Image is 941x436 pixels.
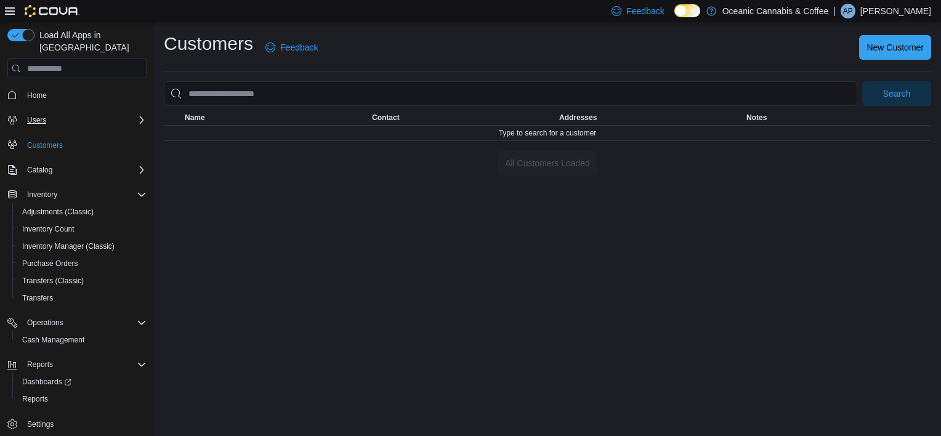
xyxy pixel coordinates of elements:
[22,357,58,372] button: Reports
[22,416,147,432] span: Settings
[22,417,59,432] a: Settings
[12,390,151,408] button: Reports
[12,331,151,349] button: Cash Management
[22,377,71,387] span: Dashboards
[12,272,151,289] button: Transfers (Classic)
[859,35,931,60] button: New Customer
[674,4,700,17] input: Dark Mode
[22,113,51,127] button: Users
[2,415,151,433] button: Settings
[883,87,910,100] span: Search
[22,88,52,103] a: Home
[866,41,924,54] span: New Customer
[2,111,151,129] button: Users
[499,128,597,138] span: Type to search for a customer
[27,91,47,100] span: Home
[27,190,57,200] span: Inventory
[746,113,767,123] span: Notes
[22,315,68,330] button: Operations
[185,113,205,123] span: Name
[17,256,147,271] span: Purchase Orders
[722,4,829,18] p: Oceanic Cannabis & Coffee
[12,220,151,238] button: Inventory Count
[22,241,115,251] span: Inventory Manager (Classic)
[280,41,318,54] span: Feedback
[22,276,84,286] span: Transfers (Classic)
[860,4,931,18] p: [PERSON_NAME]
[25,5,79,17] img: Cova
[22,113,147,127] span: Users
[22,187,147,202] span: Inventory
[12,238,151,255] button: Inventory Manager (Classic)
[833,4,836,18] p: |
[22,259,78,268] span: Purchase Orders
[12,203,151,220] button: Adjustments (Classic)
[17,204,99,219] a: Adjustments (Classic)
[22,357,147,372] span: Reports
[626,5,664,17] span: Feedback
[17,392,53,406] a: Reports
[17,239,119,254] a: Inventory Manager (Classic)
[17,256,83,271] a: Purchase Orders
[27,360,53,369] span: Reports
[164,31,253,56] h1: Customers
[17,333,147,347] span: Cash Management
[22,138,68,153] a: Customers
[12,255,151,272] button: Purchase Orders
[260,35,323,60] a: Feedback
[22,335,84,345] span: Cash Management
[2,356,151,373] button: Reports
[841,4,855,18] div: Alycia Pynn
[22,137,147,153] span: Customers
[17,333,89,347] a: Cash Management
[372,113,400,123] span: Contact
[12,373,151,390] a: Dashboards
[34,29,147,54] span: Load All Apps in [GEOGRAPHIC_DATA]
[17,239,147,254] span: Inventory Manager (Classic)
[22,293,53,303] span: Transfers
[22,207,94,217] span: Adjustments (Classic)
[17,374,76,389] a: Dashboards
[17,204,147,219] span: Adjustments (Classic)
[674,17,675,18] span: Dark Mode
[843,4,853,18] span: AP
[2,186,151,203] button: Inventory
[22,163,57,177] button: Catalog
[2,314,151,331] button: Operations
[22,163,147,177] span: Catalog
[27,140,63,150] span: Customers
[862,81,931,106] button: Search
[27,419,54,429] span: Settings
[2,136,151,154] button: Customers
[17,374,147,389] span: Dashboards
[505,157,590,169] span: All Customers Loaded
[17,291,147,305] span: Transfers
[27,165,52,175] span: Catalog
[22,224,75,234] span: Inventory Count
[12,289,151,307] button: Transfers
[22,87,147,102] span: Home
[17,392,147,406] span: Reports
[17,291,58,305] a: Transfers
[27,318,63,328] span: Operations
[498,151,597,176] button: All Customers Loaded
[22,187,62,202] button: Inventory
[2,86,151,103] button: Home
[27,115,46,125] span: Users
[2,161,151,179] button: Catalog
[17,222,147,236] span: Inventory Count
[559,113,597,123] span: Addresses
[17,273,89,288] a: Transfers (Classic)
[22,394,48,404] span: Reports
[17,273,147,288] span: Transfers (Classic)
[22,315,147,330] span: Operations
[17,222,79,236] a: Inventory Count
